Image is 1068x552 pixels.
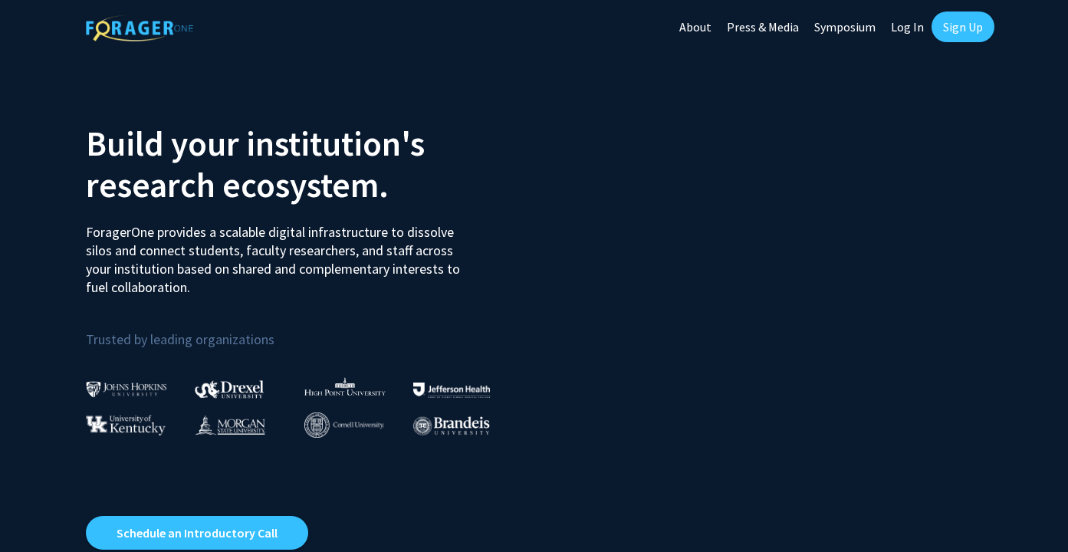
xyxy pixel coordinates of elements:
a: Opens in a new tab [86,516,308,550]
p: ForagerOne provides a scalable digital infrastructure to dissolve silos and connect students, fac... [86,212,471,297]
p: Trusted by leading organizations [86,309,523,351]
img: Morgan State University [195,415,265,435]
img: Cornell University [304,412,384,438]
img: Thomas Jefferson University [413,383,490,397]
img: High Point University [304,377,386,396]
img: Drexel University [195,380,264,398]
a: Sign Up [932,11,994,42]
img: University of Kentucky [86,415,166,435]
img: ForagerOne Logo [86,15,193,41]
h2: Build your institution's research ecosystem. [86,123,523,205]
img: Brandeis University [413,416,490,435]
img: Johns Hopkins University [86,381,167,397]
